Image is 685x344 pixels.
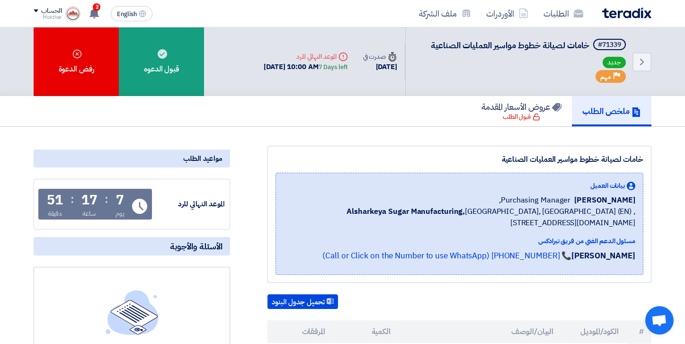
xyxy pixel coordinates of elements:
[626,320,651,343] th: #
[116,209,125,219] div: يوم
[34,27,119,96] div: رفض الدعوة
[284,236,635,246] div: مسئول الدعم الفني من فريق تيرادكس
[398,320,561,343] th: البيان/الوصف
[471,96,572,126] a: عروض الأسعار المقدمة قبول الطلب
[71,191,74,208] div: :
[264,52,347,62] div: الموعد النهائي للرد
[603,57,626,68] span: جديد
[267,294,338,309] button: تحميل جدول البنود
[481,101,561,112] h5: عروض الأسعار المقدمة
[574,194,635,206] span: [PERSON_NAME]
[284,206,635,229] span: [GEOGRAPHIC_DATA], [GEOGRAPHIC_DATA] (EN) ,[STREET_ADDRESS][DOMAIN_NAME]
[600,72,611,81] span: مهم
[276,154,643,165] div: خامات لصيانة خطوط مواسير العمليات الصناعية
[34,150,230,168] div: مواعيد الطلب
[431,39,589,52] span: خامات لصيانة خطوط مواسير العمليات الصناعية
[598,42,621,48] div: #71339
[154,199,225,210] div: الموعد النهائي للرد
[41,7,62,15] div: الحساب
[48,209,62,219] div: دقيقة
[34,15,62,20] div: Mokthar
[411,2,479,25] a: ملف الشركة
[81,194,98,207] div: 17
[363,62,397,72] div: [DATE]
[333,320,398,343] th: الكمية
[347,206,465,217] b: Alsharkeya Sugar Manufacturing,
[536,2,591,25] a: الطلبات
[503,112,540,122] div: قبول الطلب
[561,320,626,343] th: الكود/الموديل
[105,191,108,208] div: :
[47,194,63,207] div: 51
[363,52,397,62] div: صدرت في
[322,250,571,262] a: 📞 [PHONE_NUMBER] (Call or Click on the Number to use WhatsApp)
[106,290,159,335] img: empty_state_list.svg
[431,39,628,52] h5: خامات لصيانة خطوط مواسير العمليات الصناعية
[499,194,570,206] span: Purchasing Manager,
[111,6,152,21] button: English
[170,241,222,252] span: الأسئلة والأجوبة
[582,106,641,116] h5: ملخص الطلب
[65,6,80,21] img: logo_1715669661184.jpg
[116,194,124,207] div: 7
[571,250,635,262] strong: [PERSON_NAME]
[572,96,651,126] a: ملخص الطلب
[645,306,674,335] div: Open chat
[602,8,651,18] img: Teradix logo
[82,209,96,219] div: ساعة
[117,11,137,18] span: English
[319,62,348,72] div: 7 Days left
[119,27,204,96] div: قبول الدعوه
[93,3,100,11] span: 3
[267,320,333,343] th: المرفقات
[590,181,625,191] span: بيانات العميل
[264,62,347,72] div: [DATE] 10:00 AM
[479,2,536,25] a: الأوردرات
